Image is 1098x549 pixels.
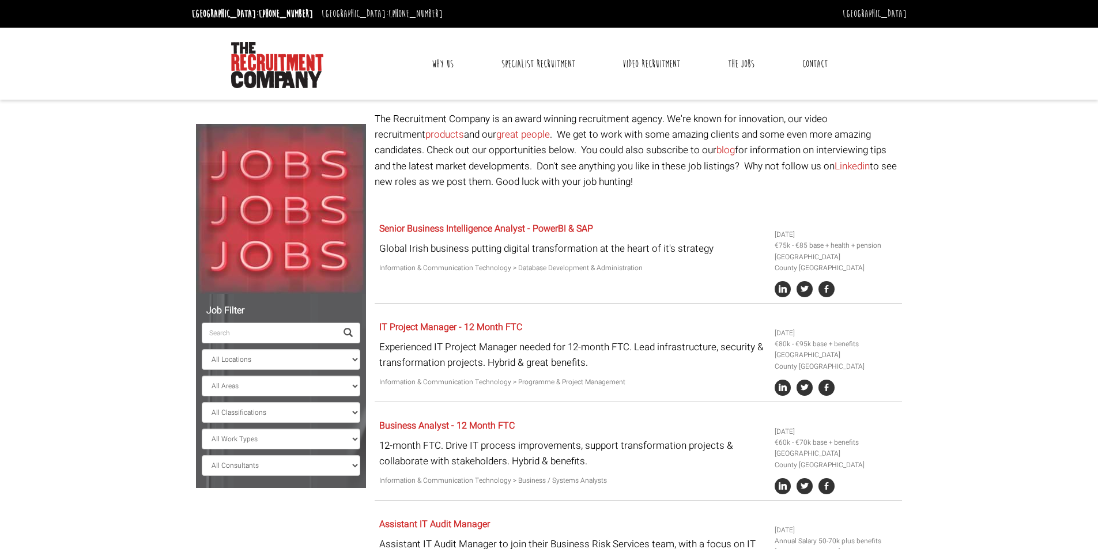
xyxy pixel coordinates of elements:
a: Assistant IT Audit Manager [379,517,490,531]
p: Information & Communication Technology > Business / Systems Analysts [379,475,766,486]
a: [PHONE_NUMBER] [388,7,443,20]
a: IT Project Manager - 12 Month FTC [379,320,522,334]
li: €60k - €70k base + benefits [775,437,898,448]
a: Linkedin [835,159,870,173]
a: [GEOGRAPHIC_DATA] [843,7,907,20]
a: Contact [794,50,836,78]
li: €80k - €95k base + benefits [775,339,898,350]
a: Specialist Recruitment [493,50,584,78]
h5: Job Filter [202,306,360,316]
a: Business Analyst - 12 Month FTC [379,419,515,433]
a: [PHONE_NUMBER] [259,7,313,20]
li: €75k - €85 base + health + pension [775,240,898,251]
li: [DATE] [775,525,898,536]
img: The Recruitment Company [231,42,323,88]
li: [DATE] [775,229,898,240]
p: Global Irish business putting digital transformation at the heart of it's strategy [379,241,766,256]
p: Information & Communication Technology > Programme & Project Management [379,377,766,388]
p: Experienced IT Project Manager needed for 12-month FTC. Lead infrastructure, security & transform... [379,339,766,370]
li: [GEOGRAPHIC_DATA] County [GEOGRAPHIC_DATA] [775,252,898,274]
p: Information & Communication Technology > Database Development & Administration [379,263,766,274]
a: Why Us [423,50,462,78]
p: The Recruitment Company is an award winning recruitment agency. We're known for innovation, our v... [375,111,902,190]
a: Video Recruitment [614,50,689,78]
li: [DATE] [775,328,898,339]
a: great people [496,127,550,142]
p: 12-month FTC. Drive IT process improvements, support transformation projects & collaborate with s... [379,438,766,469]
li: [DATE] [775,426,898,437]
li: [GEOGRAPHIC_DATA] County [GEOGRAPHIC_DATA] [775,448,898,470]
li: [GEOGRAPHIC_DATA] County [GEOGRAPHIC_DATA] [775,350,898,372]
li: [GEOGRAPHIC_DATA]: [319,5,446,23]
input: Search [202,323,337,343]
li: Annual Salary 50-70k plus benefits [775,536,898,547]
a: products [425,127,464,142]
img: Jobs, Jobs, Jobs [196,124,366,294]
a: The Jobs [719,50,763,78]
a: Senior Business Intelligence Analyst - PowerBI & SAP [379,222,593,236]
li: [GEOGRAPHIC_DATA]: [189,5,316,23]
a: blog [716,143,735,157]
